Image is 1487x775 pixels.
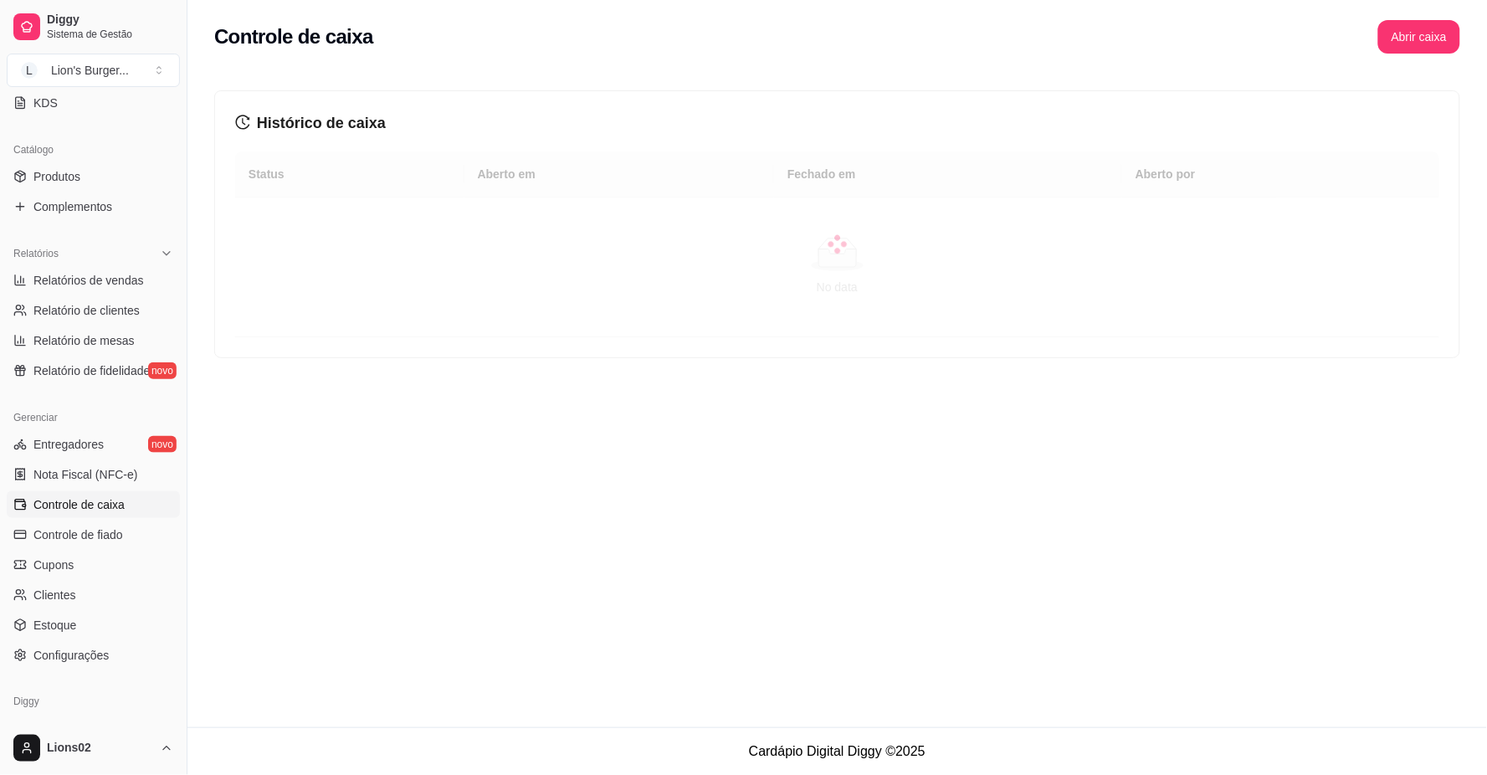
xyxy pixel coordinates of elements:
span: Diggy [47,13,173,28]
span: Nota Fiscal (NFC-e) [33,466,137,483]
span: Complementos [33,198,112,215]
span: Produtos [33,168,80,185]
span: Relatórios de vendas [33,272,144,289]
div: Lion's Burger ... [51,62,129,79]
span: Estoque [33,617,76,634]
a: Clientes [7,582,180,608]
span: Clientes [33,587,76,603]
a: Produtos [7,163,180,190]
div: Gerenciar [7,404,180,431]
a: KDS [7,90,180,116]
span: Sistema de Gestão [47,28,173,41]
h3: Histórico de caixa [235,111,1439,135]
a: Controle de caixa [7,491,180,518]
a: Complementos [7,193,180,220]
button: Select a team [7,54,180,87]
span: Entregadores [33,436,104,453]
span: Relatório de mesas [33,332,135,349]
a: Relatório de mesas [7,327,180,354]
a: DiggySistema de Gestão [7,7,180,47]
span: Relatório de fidelidade [33,362,150,379]
footer: Cardápio Digital Diggy © 2025 [187,727,1487,775]
span: Controle de fiado [33,526,123,543]
a: Planos [7,716,180,742]
h2: Controle de caixa [214,23,373,50]
a: Relatórios de vendas [7,267,180,294]
a: Controle de fiado [7,521,180,548]
span: Lions02 [47,741,153,756]
span: KDS [33,95,58,111]
span: Cupons [33,557,74,573]
span: Controle de caixa [33,496,125,513]
div: Catálogo [7,136,180,163]
button: Abrir caixa [1378,20,1460,54]
span: L [21,62,38,79]
a: Estoque [7,612,180,639]
a: Nota Fiscal (NFC-e) [7,461,180,488]
span: Relatórios [13,247,59,260]
div: Diggy [7,689,180,716]
span: Relatório de clientes [33,302,140,319]
span: Planos [33,721,69,737]
a: Cupons [7,552,180,578]
a: Configurações [7,642,180,669]
span: history [235,115,250,130]
a: Entregadoresnovo [7,431,180,458]
button: Lions02 [7,728,180,768]
a: Relatório de clientes [7,297,180,324]
a: Relatório de fidelidadenovo [7,357,180,384]
span: Configurações [33,647,109,664]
